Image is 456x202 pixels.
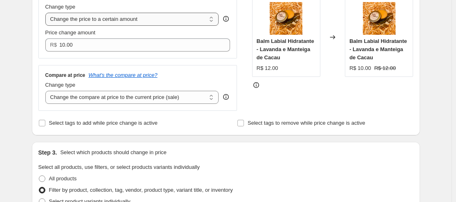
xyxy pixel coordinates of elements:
[222,93,230,101] div: help
[374,64,396,72] strike: R$ 12.00
[59,38,218,52] input: 80.00
[349,64,371,72] div: R$ 10.00
[257,64,278,72] div: R$ 12.00
[270,2,302,35] img: IMG_1047_80x.jpg
[49,187,233,193] span: Filter by product, collection, tag, vendor, product type, variant title, or inventory
[38,164,200,170] span: Select all products, use filters, or select products variants individually
[38,148,57,157] h2: Step 3.
[257,38,314,61] span: Balm Labial Hidratante - Lavanda e Manteiga de Cacau
[60,148,166,157] p: Select which products should change in price
[50,42,57,48] span: R$
[45,72,85,79] h3: Compare at price
[49,120,158,126] span: Select tags to add while price change is active
[49,175,77,182] span: All products
[89,72,158,78] button: What's the compare at price?
[222,15,230,23] div: help
[349,38,407,61] span: Balm Labial Hidratante - Lavanda e Manteiga de Cacau
[248,120,365,126] span: Select tags to remove while price change is active
[45,4,76,10] span: Change type
[45,82,76,88] span: Change type
[363,2,396,35] img: IMG_1047_80x.jpg
[45,29,96,36] span: Price change amount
